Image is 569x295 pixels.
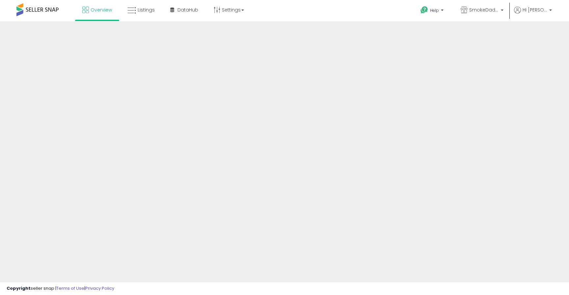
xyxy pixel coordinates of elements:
div: seller snap | | [7,285,114,292]
strong: Copyright [7,285,31,291]
span: Listings [138,7,155,13]
i: Get Help [420,6,428,14]
a: Help [415,1,450,21]
span: SmokeDaddy LLC [469,7,499,13]
a: Terms of Use [56,285,84,291]
span: Overview [91,7,112,13]
a: Hi [PERSON_NAME] [514,7,552,21]
span: DataHub [177,7,198,13]
span: Hi [PERSON_NAME] [523,7,547,13]
span: Help [430,8,439,13]
a: Privacy Policy [85,285,114,291]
